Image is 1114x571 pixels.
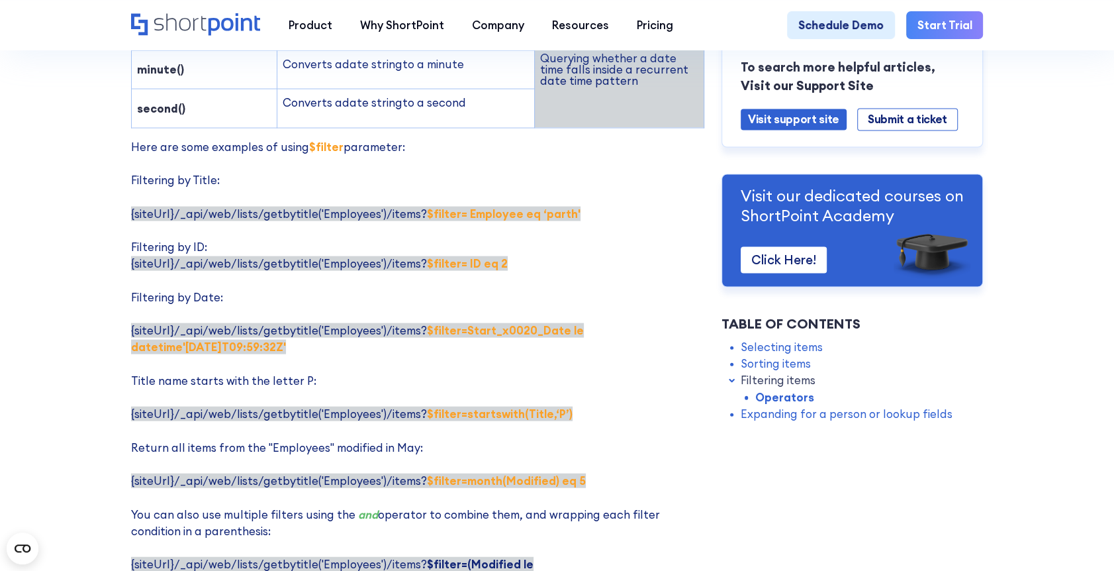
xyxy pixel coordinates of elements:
[741,405,952,422] a: Expanding for a person or lookup fields
[346,11,457,39] a: Why ShortPoint
[131,323,584,354] span: {siteUrl}/_api/web/lists/getbytitle('Employees')/items?
[857,109,958,131] a: Submit a ticket
[741,109,847,130] a: Visit support site
[427,474,586,488] strong: $filter=month(Modified) eq 5
[342,57,402,72] span: date string
[538,11,623,39] a: Resources
[741,58,964,95] p: To search more helpful articles, Visit our Support Site
[131,256,508,271] span: {siteUrl}/_api/web/lists/getbytitle('Employees')/items?
[360,17,444,34] div: Why ShortPoint
[472,17,524,34] div: Company
[741,372,815,389] a: Filtering items
[1048,507,1114,571] iframe: Chat Widget
[427,407,573,421] strong: $filter=startswith(Title,‘P’)
[741,356,811,372] a: Sorting items
[427,207,580,221] strong: $filter= Employee eq ‘parth'
[309,140,344,154] strong: $filter
[7,533,38,564] button: Open CMP widget
[137,101,185,116] strong: second()
[741,247,827,274] a: Click Here!
[137,62,184,77] strong: minute()
[131,13,261,37] a: Home
[721,313,984,333] div: Table of Contents
[274,11,346,39] a: Product
[741,185,964,225] p: Visit our dedicated courses on ShortPoint Academy
[131,207,580,221] span: {siteUrl}/_api/web/lists/getbytitle('Employees')/items?
[427,256,508,271] strong: $filter= ID eq 2
[283,95,529,111] p: Converts a to a second
[358,507,378,522] em: and
[755,389,814,405] a: Operators
[906,11,984,39] a: Start Trial
[131,474,586,488] span: {siteUrl}/_api/web/lists/getbytitle('Employees')/items?
[534,12,704,128] td: Querying whether a date time falls inside a recurrent date time pattern
[637,17,673,34] div: Pricing
[623,11,687,39] a: Pricing
[131,407,573,421] span: {siteUrl}/_api/web/lists/getbytitle('Employees')/items?
[741,338,823,355] a: Selecting items
[552,17,609,34] div: Resources
[283,56,529,73] p: Converts a to a minute
[342,95,402,110] span: date string
[288,17,332,34] div: Product
[458,11,538,39] a: Company
[787,11,895,39] a: Schedule Demo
